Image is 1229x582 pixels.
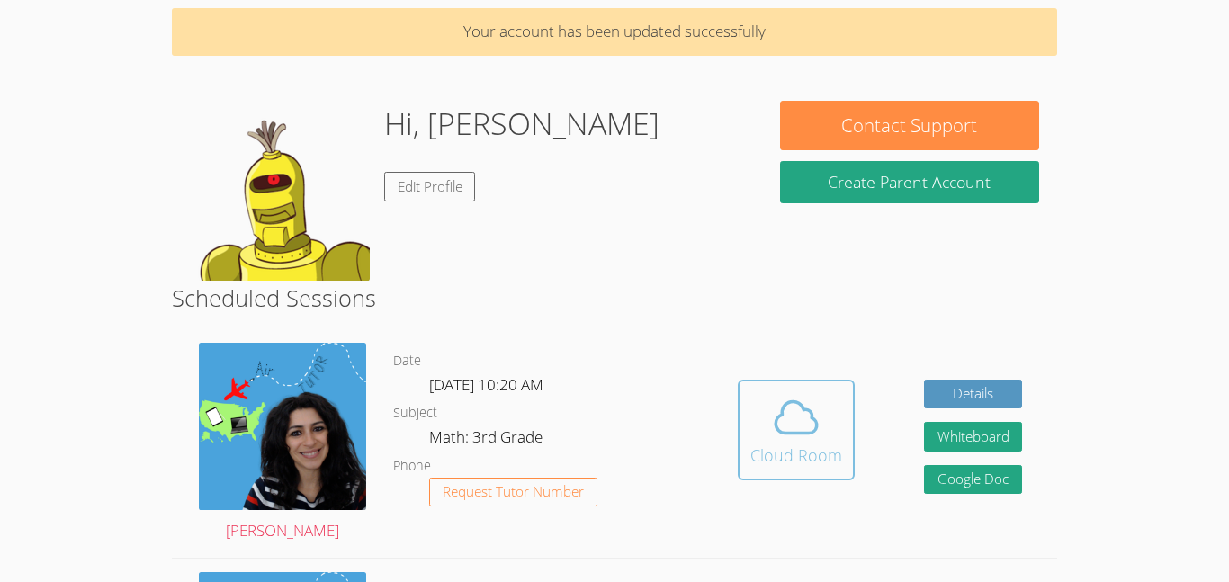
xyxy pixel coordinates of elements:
[384,101,659,147] h1: Hi, [PERSON_NAME]
[924,380,1023,409] a: Details
[738,380,855,480] button: Cloud Room
[780,161,1039,203] button: Create Parent Account
[393,402,437,425] dt: Subject
[443,485,584,498] span: Request Tutor Number
[172,8,1057,56] p: Your account has been updated successfully
[172,281,1057,315] h2: Scheduled Sessions
[429,374,543,395] span: [DATE] 10:20 AM
[429,478,597,507] button: Request Tutor Number
[924,422,1023,452] button: Whiteboard
[199,343,366,510] img: air%20tutor%20avatar.png
[393,455,431,478] dt: Phone
[393,350,421,372] dt: Date
[429,425,546,455] dd: Math: 3rd Grade
[924,465,1023,495] a: Google Doc
[199,343,366,544] a: [PERSON_NAME]
[780,101,1039,150] button: Contact Support
[384,172,476,201] a: Edit Profile
[190,101,370,281] img: default.png
[750,443,842,468] div: Cloud Room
